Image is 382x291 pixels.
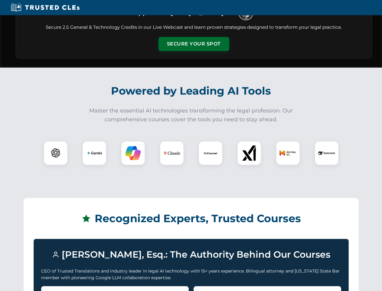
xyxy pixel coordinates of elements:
[276,141,300,165] div: Mistral AI
[85,106,297,124] p: Master the essential AI technologies transforming the legal profession. Our comprehensive courses...
[198,141,223,165] div: CoCounsel
[160,141,184,165] div: Claude
[158,37,229,51] button: Secure Your Spot
[279,145,296,162] img: Mistral AI Logo
[87,145,102,161] img: Gemini Logo
[203,145,218,161] img: CoCounsel Logo
[242,145,257,161] img: xAI Logo
[24,80,359,102] h2: Powered by Leading AI Tools
[23,24,364,31] p: Secure 2.5 General & Technology Credits in our Live Webcast and learn proven strategies designed ...
[121,141,145,165] div: Copilot
[315,141,339,165] div: DeepSeek
[237,141,261,165] div: xAI
[126,145,141,161] img: Copilot Logo
[47,144,64,162] img: ChatGPT Logo
[318,145,335,162] img: DeepSeek Logo
[34,208,349,229] h2: Recognized Experts, Trusted Courses
[9,3,81,12] img: Trusted CLEs
[44,141,68,165] div: ChatGPT
[41,246,341,263] h3: [PERSON_NAME], Esq.: The Authority Behind Our Courses
[82,141,106,165] div: Gemini
[41,268,341,281] p: CEO of Trusted Translations and industry leader in legal AI technology with 15+ years experience....
[163,145,180,162] img: Claude Logo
